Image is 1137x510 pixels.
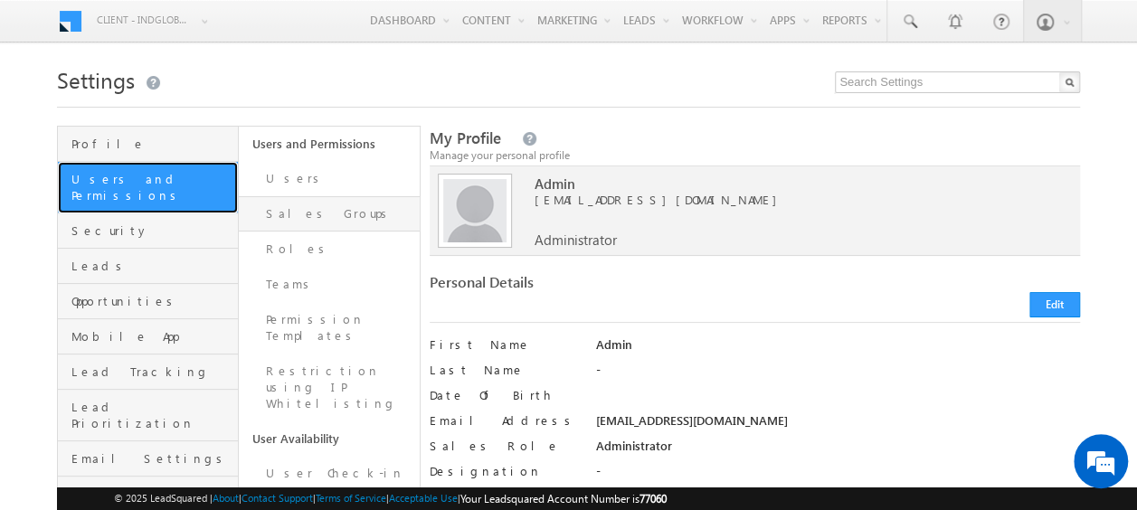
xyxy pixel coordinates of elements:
a: Users [239,161,420,196]
span: Leads [71,258,233,274]
label: Date Of Birth [430,387,580,403]
div: [EMAIL_ADDRESS][DOMAIN_NAME] [596,412,1080,438]
span: Profile [71,136,233,152]
a: Permission Templates [239,302,420,354]
a: User Check-in [239,456,420,491]
div: Administrator [596,438,1080,463]
a: Leads [58,249,238,284]
span: Administrator [535,231,617,248]
a: Terms of Service [316,492,386,504]
a: Profile [58,127,238,162]
a: Restriction using IP Whitelisting [239,354,420,421]
span: Users and Permissions [71,171,233,203]
span: Lead Tracking [71,364,233,380]
span: Mobile App [71,328,233,345]
a: Contact Support [242,492,313,504]
span: © 2025 LeadSquared | | | | | [114,490,667,507]
label: Email Address [430,412,580,429]
a: Mobile App [58,319,238,354]
div: Personal Details [430,274,747,299]
a: Roles [239,231,420,267]
span: Settings [57,65,135,94]
span: Email Settings [71,450,233,467]
a: User Availability [239,421,420,456]
a: Teams [239,267,420,302]
a: Users and Permissions [58,162,238,213]
label: Last Name [430,362,580,378]
span: 77060 [640,492,667,505]
label: Designation [430,463,580,479]
span: Client - indglobal1 (77060) [97,11,192,29]
span: Your Leadsquared Account Number is [460,492,667,505]
a: Acceptable Use [389,492,458,504]
div: Admin [596,336,1080,362]
a: Lead Prioritization [58,390,238,441]
a: Security [58,213,238,249]
span: Opportunities [71,293,233,309]
a: Sales Groups [239,196,420,231]
label: First Name [430,336,580,353]
button: Edit [1029,292,1080,317]
input: Search Settings [835,71,1080,93]
div: Manage your personal profile [430,147,1081,164]
a: Email Settings [58,441,238,477]
span: Lead Prioritization [71,399,233,431]
span: Admin [535,175,1056,192]
div: - [596,463,1080,488]
span: My Profile [430,127,501,148]
span: [EMAIL_ADDRESS][DOMAIN_NAME] [535,192,1056,208]
div: - [596,362,1080,387]
span: Security [71,222,233,239]
label: Sales Role [430,438,580,454]
a: Opportunities [58,284,238,319]
a: Lead Tracking [58,354,238,390]
a: Users and Permissions [239,127,420,161]
a: About [213,492,239,504]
